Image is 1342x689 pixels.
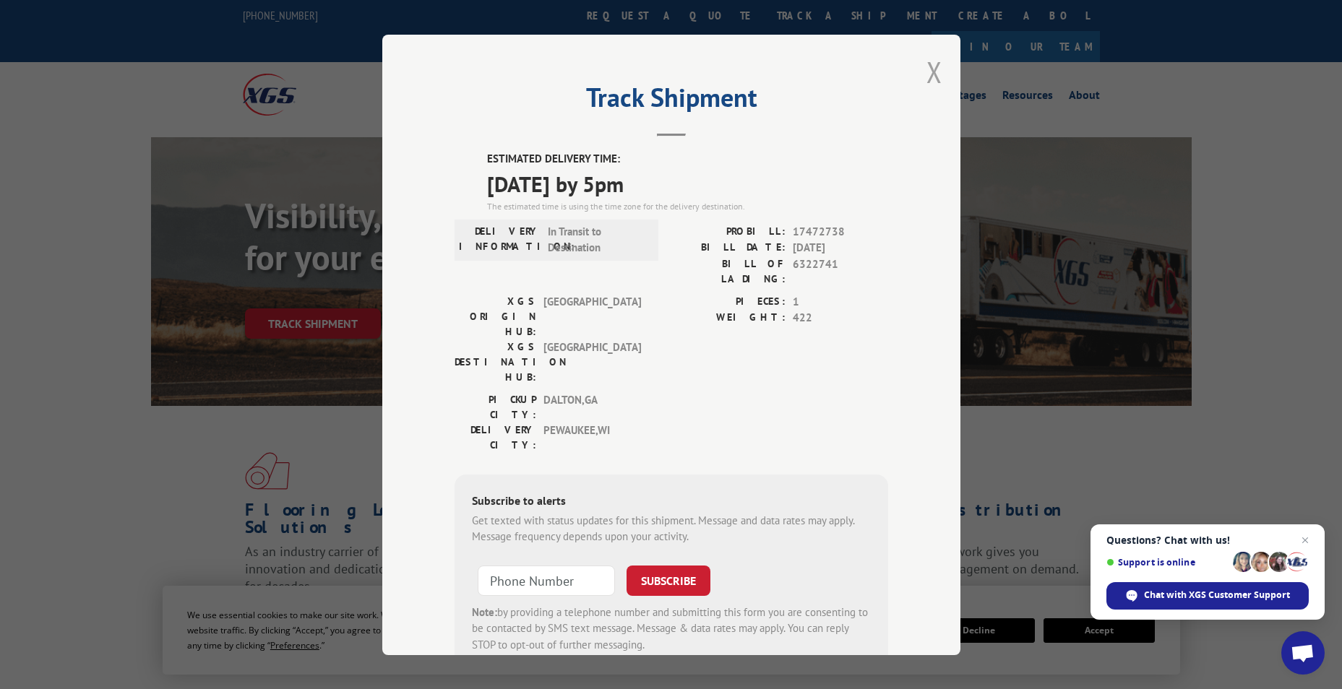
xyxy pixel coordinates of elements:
h2: Track Shipment [455,87,888,115]
label: BILL OF LADING: [671,256,786,286]
span: 422 [793,310,888,326]
label: DELIVERY INFORMATION: [459,223,541,256]
label: DELIVERY CITY: [455,422,536,452]
span: Close chat [1296,532,1314,549]
span: DALTON , GA [543,391,641,422]
div: by providing a telephone number and submitting this form you are consenting to be contacted by SM... [472,604,871,653]
button: Close modal [926,53,942,91]
span: [GEOGRAPHIC_DATA] [543,293,641,339]
label: WEIGHT: [671,310,786,326]
div: Get texted with status updates for this shipment. Message and data rates may apply. Message frequ... [472,512,871,545]
label: PICKUP CITY: [455,391,536,422]
label: BILL DATE: [671,240,786,256]
label: ESTIMATED DELIVERY TIME: [487,151,888,168]
div: Open chat [1281,631,1325,675]
span: Support is online [1106,557,1228,568]
button: SUBSCRIBE [627,565,710,595]
span: 17472738 [793,223,888,240]
input: Phone Number [478,565,615,595]
span: [DATE] by 5pm [487,167,888,199]
span: [DATE] [793,240,888,256]
span: PEWAUKEE , WI [543,422,641,452]
div: Subscribe to alerts [472,491,871,512]
span: Chat with XGS Customer Support [1144,589,1290,602]
div: Chat with XGS Customer Support [1106,582,1309,610]
span: [GEOGRAPHIC_DATA] [543,339,641,384]
label: PIECES: [671,293,786,310]
label: XGS ORIGIN HUB: [455,293,536,339]
label: XGS DESTINATION HUB: [455,339,536,384]
span: 6322741 [793,256,888,286]
label: PROBILL: [671,223,786,240]
div: The estimated time is using the time zone for the delivery destination. [487,199,888,212]
strong: Note: [472,604,497,618]
span: In Transit to Destination [548,223,645,256]
span: 1 [793,293,888,310]
span: Questions? Chat with us! [1106,534,1309,546]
